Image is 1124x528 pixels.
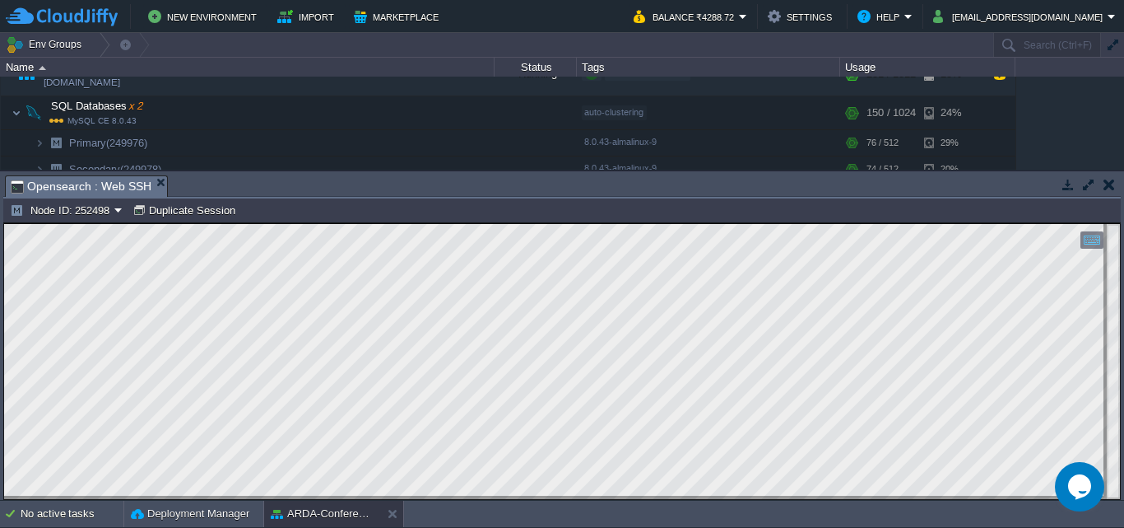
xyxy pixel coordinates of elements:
[924,130,978,156] div: 29%
[6,7,118,27] img: CloudJiffy
[132,203,240,217] button: Duplicate Session
[44,74,120,91] span: [DOMAIN_NAME]
[768,7,837,26] button: Settings
[841,58,1015,77] div: Usage
[584,137,657,147] span: 8.0.43-almalinux-9
[584,163,657,173] span: 8.0.43-almalinux-9
[127,100,143,112] span: x 2
[857,7,904,26] button: Help
[106,137,147,149] span: (249976)
[67,162,164,176] a: Secondary(249978)
[67,136,150,150] span: Primary
[120,163,161,175] span: (249978)
[933,7,1108,26] button: [EMAIL_ADDRESS][DOMAIN_NAME]
[634,7,739,26] button: Balance ₹4288.72
[6,33,87,56] button: Env Groups
[22,96,45,129] img: AMDAwAAAACH5BAEAAAAALAAAAAABAAEAAAICRAEAOw==
[495,58,576,77] div: Status
[271,506,374,522] button: ARDA-Conference-DB
[21,501,123,527] div: No active tasks
[148,7,262,26] button: New Environment
[12,96,21,129] img: AMDAwAAAACH5BAEAAAAALAAAAAABAAEAAAICRAEAOw==
[131,506,249,522] button: Deployment Manager
[866,96,916,129] div: 150 / 1024
[67,136,150,150] a: Primary(249976)
[866,157,899,182] div: 74 / 512
[277,7,339,26] button: Import
[584,107,643,117] span: auto-clustering
[35,130,44,156] img: AMDAwAAAACH5BAEAAAAALAAAAAABAAEAAAICRAEAOw==
[924,157,978,182] div: 20%
[924,96,978,129] div: 24%
[67,162,164,176] span: Secondary
[2,58,494,77] div: Name
[866,130,899,156] div: 76 / 512
[44,157,67,182] img: AMDAwAAAACH5BAEAAAAALAAAAAABAAEAAAICRAEAOw==
[10,203,114,217] button: Node ID: 252498
[49,100,145,112] a: SQL Databasesx 2MySQL CE 8.0.43
[1055,462,1108,512] iframe: chat widget
[39,66,46,70] img: AMDAwAAAACH5BAEAAAAALAAAAAABAAEAAAICRAEAOw==
[49,99,145,113] span: SQL Databases
[578,58,839,77] div: Tags
[49,116,137,125] span: MySQL CE 8.0.43
[11,176,151,197] span: Opensearch : Web SSH
[35,157,44,182] img: AMDAwAAAACH5BAEAAAAALAAAAAABAAEAAAICRAEAOw==
[44,130,67,156] img: AMDAwAAAACH5BAEAAAAALAAAAAABAAEAAAICRAEAOw==
[354,7,444,26] button: Marketplace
